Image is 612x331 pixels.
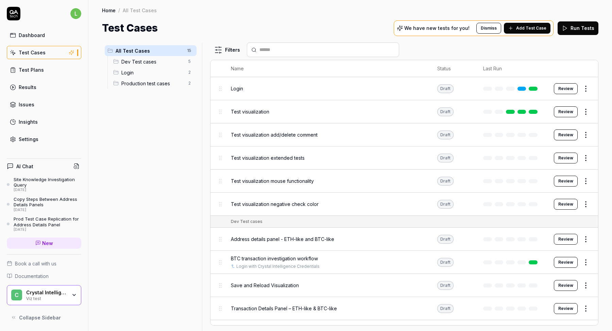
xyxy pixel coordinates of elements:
[554,234,578,245] button: Review
[121,69,184,76] span: Login
[210,77,598,100] tr: LoginDraftReview
[231,177,314,185] span: Test visualization mouse functionality
[210,297,598,320] tr: Transaction Details Panel – ETH-like & BTC-likeDraftReview
[7,115,81,128] a: Insights
[554,176,578,187] button: Review
[19,314,61,321] span: Collapse Sidebar
[554,280,578,291] button: Review
[7,260,81,267] a: Book a call with us
[224,60,430,77] th: Name
[15,273,49,280] span: Documentation
[14,227,81,232] div: [DATE]
[70,7,81,20] button: l
[210,170,598,193] tr: Test visualization mouse functionalityDraftReview
[437,258,454,267] div: Draft
[15,260,56,267] span: Book a call with us
[7,98,81,111] a: Issues
[404,26,470,31] p: We have new tests for you!
[7,177,81,192] a: Site Knowledge Investigation Query[DATE]
[210,193,598,216] tr: Test visualization negative check colorDraftReview
[14,196,81,208] div: Copy Steps Between Address Details Panels
[210,228,598,251] tr: Address details panel - ETH-like and BTC-likeDraftReview
[7,196,81,212] a: Copy Steps Between Address Details Panels[DATE]
[554,199,578,210] button: Review
[7,63,81,76] a: Test Plans
[516,25,546,31] span: Add Test Case
[19,32,45,39] div: Dashboard
[210,251,598,274] tr: BTC transaction investigation workflowLogin with Crystal Intelligence CredentialsDraftReview
[231,305,337,312] span: Transaction Details Panel – ETH-like & BTC-like
[554,83,578,94] button: Review
[121,58,184,65] span: Dev Test cases
[19,118,38,125] div: Insights
[116,47,183,54] span: All Test Cases
[210,43,244,57] button: Filters
[7,285,81,306] button: CCrystal IntelligenceViz test
[554,129,578,140] button: Review
[558,21,598,35] button: Run Tests
[14,216,81,227] div: Prod Test Case Replication for Address Details Panel
[7,238,81,249] a: New
[437,177,454,186] div: Draft
[504,23,550,34] button: Add Test Case
[118,7,120,14] div: /
[437,84,454,93] div: Draft
[554,106,578,117] button: Review
[210,146,598,170] tr: Test visualization extended testsDraftReview
[554,153,578,163] a: Review
[121,80,184,87] span: Production test cases
[111,56,197,67] div: Drag to reorderDev Test cases5
[430,60,477,77] th: Status
[231,219,262,225] div: Dev Test cases
[7,311,81,324] button: Collapse Sidebar
[42,240,53,247] span: New
[7,133,81,146] a: Settings
[186,68,194,76] span: 2
[19,49,46,56] div: Test Cases
[111,78,197,89] div: Drag to reorderProduction test cases2
[19,136,38,143] div: Settings
[14,208,81,212] div: [DATE]
[26,290,67,296] div: Crystal Intelligence
[476,60,547,77] th: Last Run
[231,255,318,262] span: BTC transaction investigation workflow
[231,108,269,115] span: Test visualization
[7,81,81,94] a: Results
[437,154,454,162] div: Draft
[231,236,334,243] span: Address details panel - ETH-like and BTC-like
[7,29,81,42] a: Dashboard
[231,282,299,289] span: Save and Reload Visualization
[210,274,598,297] tr: Save and Reload VisualizationDraftReview
[14,177,81,188] div: Site Knowledge Investigation Query
[437,200,454,209] div: Draft
[231,131,318,138] span: Test visualization add/delete comment
[186,57,194,66] span: 5
[19,101,34,108] div: Issues
[554,303,578,314] button: Review
[437,304,454,313] div: Draft
[437,281,454,290] div: Draft
[554,257,578,268] button: Review
[11,290,22,300] span: C
[184,47,194,55] span: 15
[123,7,157,14] div: All Test Cases
[437,235,454,244] div: Draft
[7,46,81,59] a: Test Cases
[111,67,197,78] div: Drag to reorderLogin2
[476,23,501,34] button: Dismiss
[19,66,44,73] div: Test Plans
[19,84,36,91] div: Results
[26,295,67,301] div: Viz test
[231,201,319,208] span: Test visualization negative check color
[210,123,598,146] tr: Test visualization add/delete commentDraftReview
[186,79,194,87] span: 2
[14,188,81,192] div: [DATE]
